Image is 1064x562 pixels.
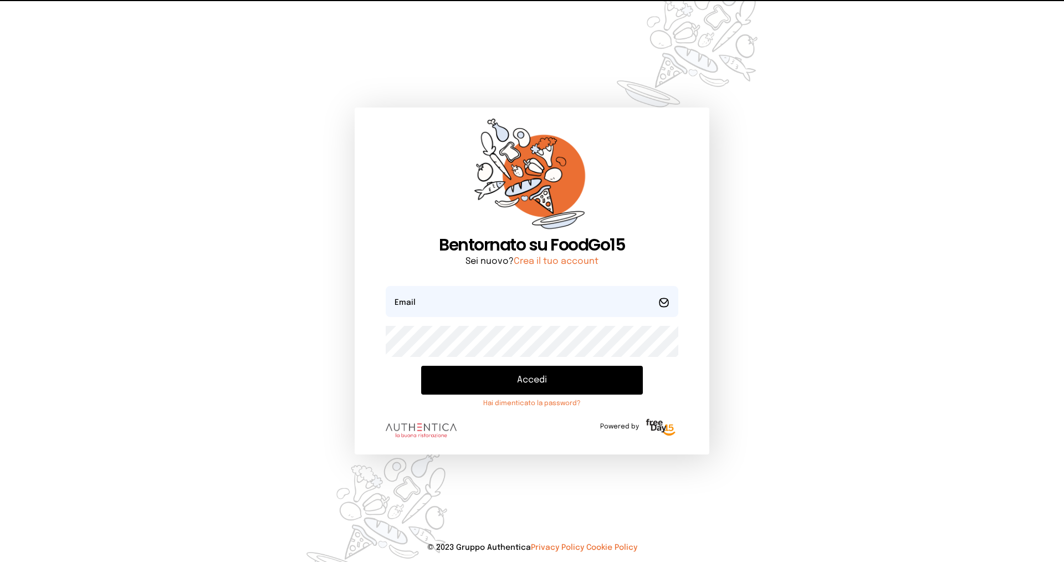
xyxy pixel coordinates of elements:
[386,423,457,438] img: logo.8f33a47.png
[474,119,590,236] img: sticker-orange.65babaf.png
[586,544,637,551] a: Cookie Policy
[421,366,643,395] button: Accedi
[514,257,598,266] a: Crea il tuo account
[600,422,639,431] span: Powered by
[18,542,1046,553] p: © 2023 Gruppo Authentica
[421,399,643,408] a: Hai dimenticato la password?
[386,255,678,268] p: Sei nuovo?
[386,235,678,255] h1: Bentornato su FoodGo15
[643,417,678,439] img: logo-freeday.3e08031.png
[531,544,584,551] a: Privacy Policy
